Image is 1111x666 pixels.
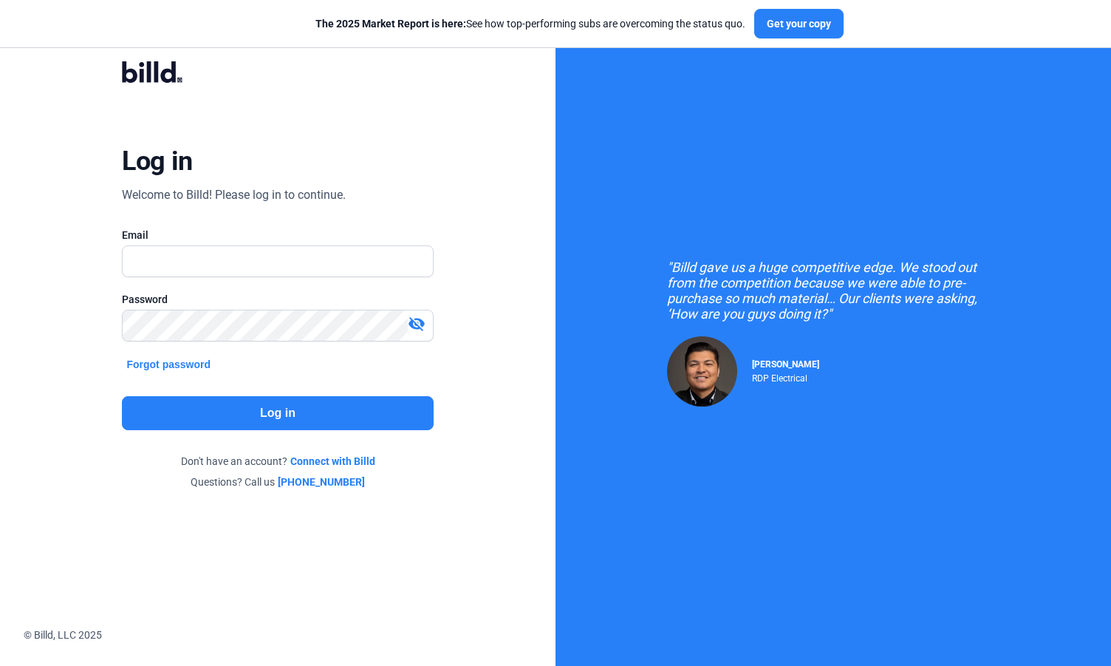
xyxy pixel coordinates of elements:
mat-icon: visibility_off [408,315,425,333]
button: Log in [122,396,433,430]
button: Get your copy [754,9,844,38]
div: See how top-performing subs are overcoming the status quo. [315,16,745,31]
div: "Billd gave us a huge competitive edge. We stood out from the competition because we were able to... [667,259,999,322]
div: Questions? Call us [122,475,433,489]
div: Don't have an account? [122,454,433,469]
div: RDP Electrical [752,370,819,384]
div: Email [122,228,433,242]
div: Log in [122,145,192,177]
div: Password [122,292,433,307]
div: Welcome to Billd! Please log in to continue. [122,186,346,204]
a: Connect with Billd [290,454,375,469]
img: Raul Pacheco [667,336,737,407]
span: [PERSON_NAME] [752,359,819,370]
span: The 2025 Market Report is here: [315,18,466,30]
a: [PHONE_NUMBER] [278,475,365,489]
button: Forgot password [122,356,215,373]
